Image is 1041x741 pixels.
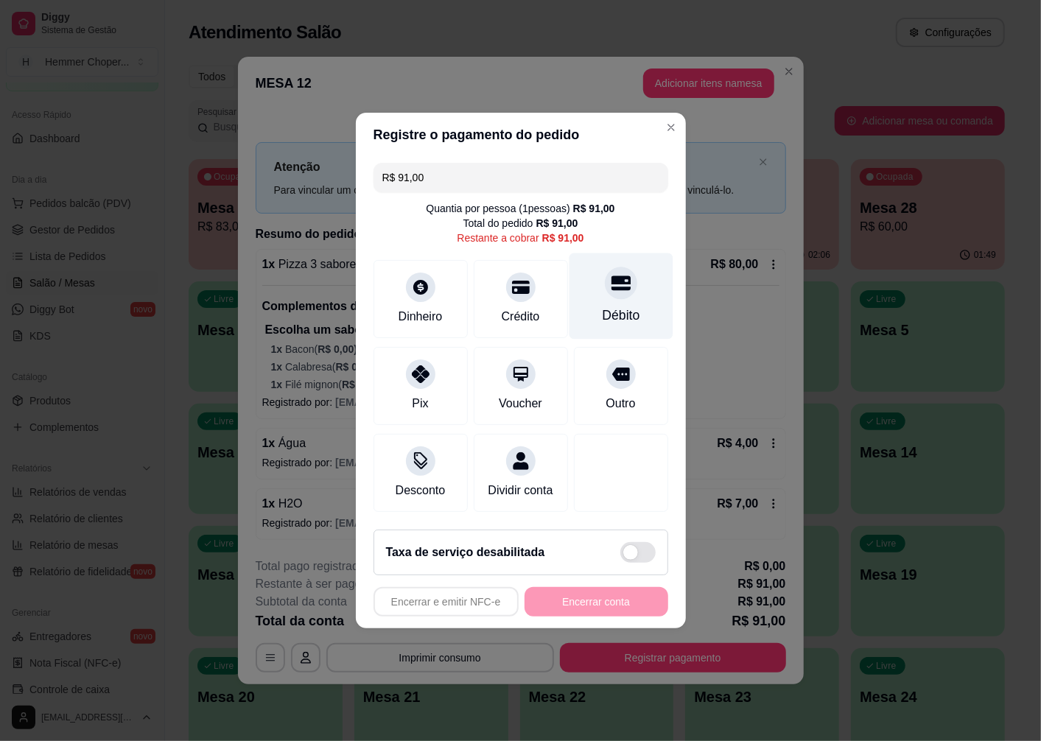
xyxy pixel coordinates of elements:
[412,395,428,412] div: Pix
[502,308,540,326] div: Crédito
[396,482,446,499] div: Desconto
[463,216,578,231] div: Total do pedido
[659,116,683,139] button: Close
[426,201,614,216] div: Quantia por pessoa ( 1 pessoas)
[602,306,639,325] div: Débito
[542,231,584,245] div: R$ 91,00
[573,201,615,216] div: R$ 91,00
[356,113,686,157] header: Registre o pagamento do pedido
[499,395,542,412] div: Voucher
[457,231,583,245] div: Restante a cobrar
[606,395,635,412] div: Outro
[386,544,545,561] h2: Taxa de serviço desabilitada
[382,163,659,192] input: Ex.: hambúrguer de cordeiro
[536,216,578,231] div: R$ 91,00
[399,308,443,326] div: Dinheiro
[488,482,553,499] div: Dividir conta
